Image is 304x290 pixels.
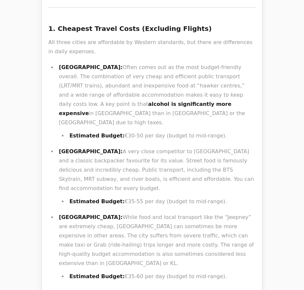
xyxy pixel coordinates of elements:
[59,63,256,127] p: Often comes out as the most budget-friendly overall. The combination of very cheap and efficient ...
[67,131,256,140] li: €30-50 per day (budget to mid-range).
[69,133,125,139] strong: Estimated Budget:
[59,101,232,116] strong: alcohol is significantly more expensive
[69,198,125,205] strong: Estimated Budget:
[59,213,256,268] p: While food and local transport like the “Jeepney” are extremely cheap, [GEOGRAPHIC_DATA] can some...
[69,273,125,279] strong: Estimated Budget:
[48,38,256,56] p: All three cities are affordable by Western standards, but there are differences in daily expenses.
[59,64,123,70] strong: [GEOGRAPHIC_DATA]:
[67,197,256,206] li: €35-55 per day (budget to mid-range).
[59,214,123,220] strong: [GEOGRAPHIC_DATA]:
[67,272,256,281] li: €35-60 per day (budget to mid-range).
[59,147,256,193] p: A very close competitor to [GEOGRAPHIC_DATA] and a classic backpacker favourite for its value. St...
[59,148,123,155] strong: [GEOGRAPHIC_DATA]:
[48,25,212,33] strong: 1. Cheapest Travel Costs (Excluding Flights)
